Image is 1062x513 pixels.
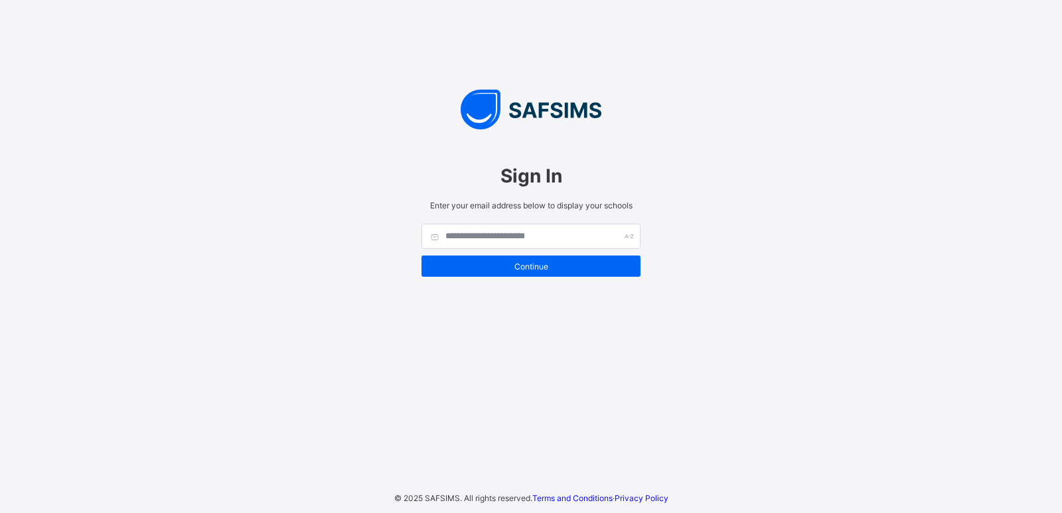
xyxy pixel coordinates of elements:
span: Enter your email address below to display your schools [421,200,641,210]
a: Terms and Conditions [532,493,613,503]
span: Continue [431,261,631,271]
span: © 2025 SAFSIMS. All rights reserved. [394,493,532,503]
span: Sign In [421,165,641,187]
span: · [532,493,668,503]
a: Privacy Policy [615,493,668,503]
img: SAFSIMS Logo [408,90,654,129]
